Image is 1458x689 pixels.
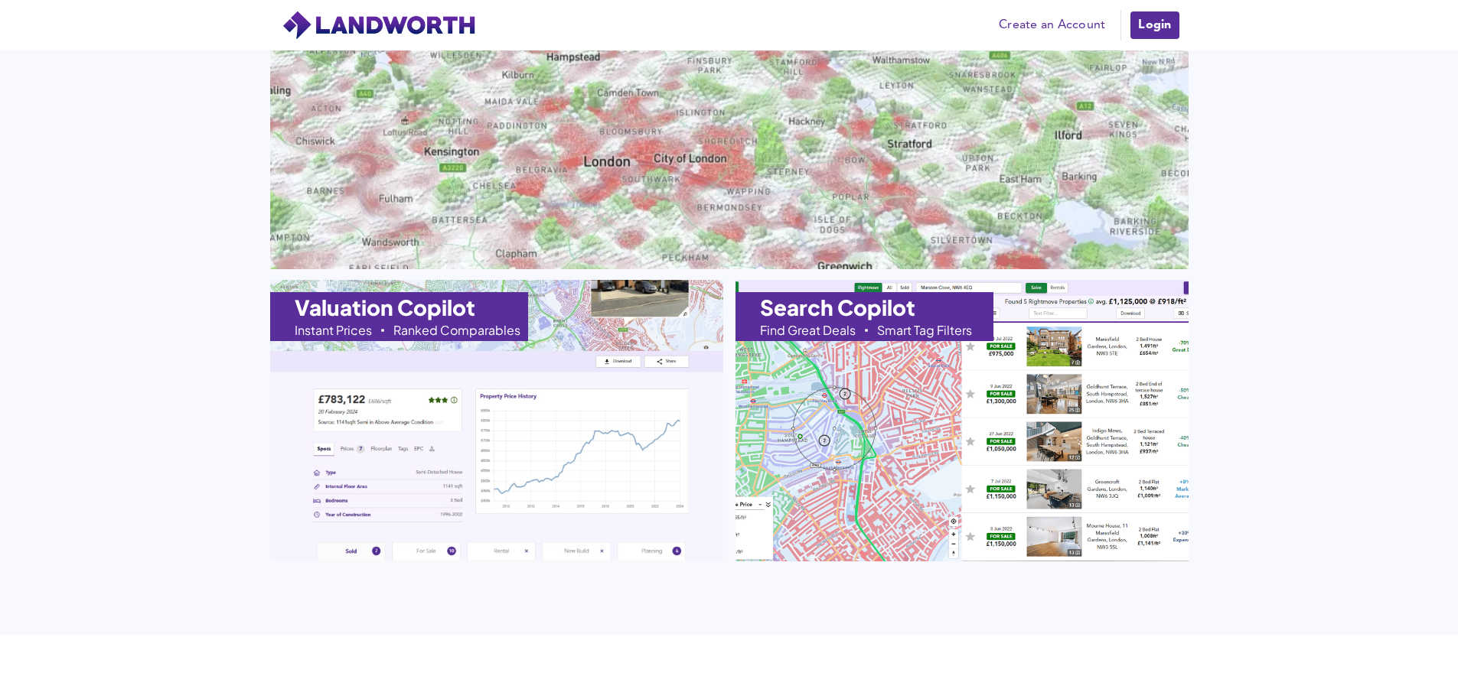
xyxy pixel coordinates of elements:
h1: Search Copilot [760,297,915,318]
div: Ranked Comparables [393,324,520,336]
div: Instant Prices [295,324,372,336]
a: Create an Account [991,14,1113,37]
a: Search CopilotFind Great DealsSmart Tag Filters [736,280,1189,561]
div: Smart Tag Filters [877,324,972,336]
a: Valuation CopilotInstant PricesRanked Comparables [270,280,723,561]
h1: Valuation Copilot [295,297,475,318]
div: Find Great Deals [760,324,856,336]
a: Login [1129,10,1180,41]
